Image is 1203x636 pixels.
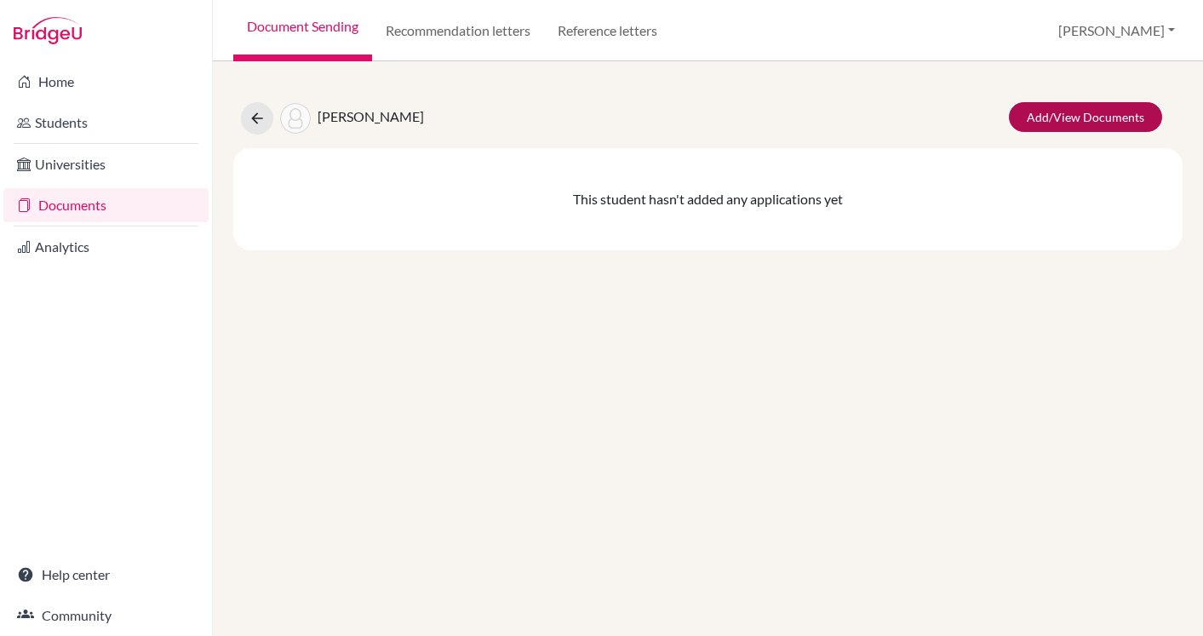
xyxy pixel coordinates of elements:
img: Bridge-U [14,17,82,44]
div: This student hasn't added any applications yet [233,148,1183,250]
a: Community [3,599,209,633]
a: Analytics [3,230,209,264]
a: Home [3,65,209,99]
a: Add/View Documents [1009,102,1162,132]
a: Universities [3,147,209,181]
a: Documents [3,188,209,222]
a: Students [3,106,209,140]
a: Help center [3,558,209,592]
button: [PERSON_NAME] [1051,14,1183,47]
span: [PERSON_NAME] [318,108,424,124]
